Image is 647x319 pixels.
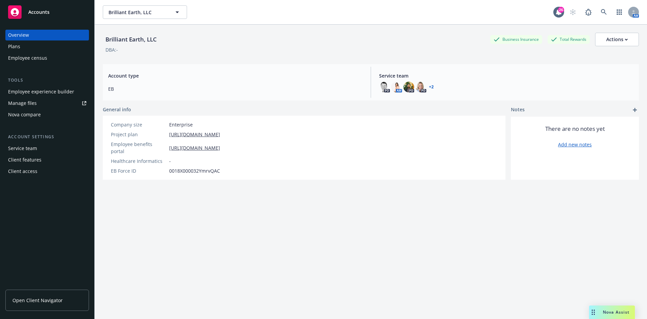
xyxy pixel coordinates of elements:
span: Notes [511,106,525,114]
div: Account settings [5,134,89,140]
a: Plans [5,41,89,52]
div: Plans [8,41,20,52]
span: Brilliant Earth, LLC [109,9,167,16]
div: Employee benefits portal [111,141,166,155]
span: Service team [379,72,634,79]
button: Brilliant Earth, LLC [103,5,187,19]
div: 26 [558,7,564,13]
span: Nova Assist [603,309,629,315]
a: Switch app [613,5,626,19]
span: 0018X000032YmrvQAC [169,167,220,174]
a: Employee census [5,53,89,63]
a: Add new notes [558,141,592,148]
a: Client access [5,166,89,177]
div: Manage files [8,98,37,109]
span: Open Client Navigator [12,297,63,304]
a: [URL][DOMAIN_NAME] [169,131,220,138]
div: Service team [8,143,37,154]
a: Report a Bug [582,5,595,19]
div: Employee experience builder [8,86,74,97]
div: Project plan [111,131,166,138]
a: Manage files [5,98,89,109]
div: Total Rewards [548,35,590,43]
div: Nova compare [8,109,41,120]
img: photo [391,82,402,92]
div: Overview [8,30,29,40]
button: Nova Assist [589,306,635,319]
img: photo [379,82,390,92]
a: Client features [5,154,89,165]
a: Start snowing [566,5,580,19]
a: Employee experience builder [5,86,89,97]
a: Search [597,5,611,19]
div: Client features [8,154,41,165]
div: Brilliant Earth, LLC [103,35,159,44]
div: Business Insurance [490,35,542,43]
img: photo [403,82,414,92]
div: Actions [606,33,628,46]
a: add [631,106,639,114]
a: [URL][DOMAIN_NAME] [169,144,220,151]
div: Tools [5,77,89,84]
div: EB Force ID [111,167,166,174]
span: Account type [108,72,363,79]
span: There are no notes yet [545,125,605,133]
div: Drag to move [589,306,597,319]
span: Enterprise [169,121,193,128]
span: EB [108,85,363,92]
span: Accounts [28,9,50,15]
img: photo [415,82,426,92]
div: DBA: - [105,46,118,53]
div: Client access [8,166,37,177]
a: Accounts [5,3,89,22]
a: Overview [5,30,89,40]
div: Company size [111,121,166,128]
div: Employee census [8,53,47,63]
button: Actions [595,33,639,46]
div: Healthcare Informatics [111,157,166,165]
a: Service team [5,143,89,154]
span: - [169,157,171,165]
a: Nova compare [5,109,89,120]
span: General info [103,106,131,113]
a: +2 [429,85,434,89]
